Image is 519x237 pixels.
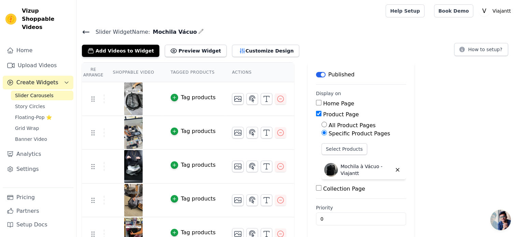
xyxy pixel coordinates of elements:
span: Slider Widget Name: [90,28,150,36]
a: Setup Docs [3,218,73,232]
img: vizup-images-09c0.jpg [124,150,143,183]
div: Tag products [181,228,216,237]
a: Pricing [3,191,73,204]
span: Slider Carousels [15,92,54,99]
button: Change Thumbnail [232,194,244,206]
label: Specific Product Pages [329,130,390,137]
a: Grid Wrap [11,123,73,133]
button: Select Products [321,143,367,155]
button: Tag products [171,127,216,135]
text: V [482,8,486,14]
div: Tag products [181,195,216,203]
div: Edit Name [198,27,204,36]
button: Preview Widget [165,45,226,57]
button: Add Videos to Widget [82,45,159,57]
th: Shoppable Video [104,63,162,82]
label: All Product Pages [329,122,376,129]
div: Tag products [181,161,216,169]
a: Floating-Pop ⭐ [11,113,73,122]
button: Tag products [171,93,216,102]
button: Delete widget [392,164,403,176]
span: Floating-Pop ⭐ [15,114,52,121]
button: Customize Design [232,45,299,57]
a: Book Demo [434,4,473,17]
p: Mochila à Vácuo - Viajantt [341,163,392,177]
button: Tag products [171,161,216,169]
button: Change Thumbnail [232,93,244,105]
legend: Display on [316,90,341,97]
span: Mochila Vácuo [150,28,197,36]
button: Change Thumbnail [232,161,244,172]
img: vizup-images-4449.jpg [124,184,143,217]
a: Home [3,44,73,57]
img: vizup-images-2c44.jpg [124,83,143,115]
label: Priority [316,204,406,211]
span: Create Widgets [16,78,58,87]
a: Slider Carousels [11,91,73,100]
button: V Viajantt [479,5,514,17]
button: Tag products [171,195,216,203]
a: Settings [3,162,73,176]
p: Viajantt [490,5,514,17]
label: Collection Page [323,186,365,192]
a: Banner Video [11,134,73,144]
a: How to setup? [454,48,508,54]
span: Grid Wrap [15,125,39,132]
a: Story Circles [11,102,73,111]
span: Banner Video [15,136,47,143]
th: Re Arrange [82,63,104,82]
button: Create Widgets [3,76,73,89]
button: How to setup? [454,43,508,56]
a: Bate-papo aberto [490,210,511,230]
img: vizup-images-352a.jpg [124,116,143,149]
a: Help Setup [386,4,424,17]
span: Story Circles [15,103,45,110]
button: Change Thumbnail [232,127,244,138]
span: Vizup Shoppable Videos [22,7,71,31]
th: Tagged Products [162,63,224,82]
a: Upload Videos [3,59,73,72]
p: Published [328,71,355,79]
button: Tag products [171,228,216,237]
th: Actions [224,63,294,82]
img: Mochila à Vácuo - Viajantt [324,163,338,177]
label: Product Page [323,111,359,118]
div: Tag products [181,93,216,102]
div: Tag products [181,127,216,135]
a: Partners [3,204,73,218]
label: Home Page [323,100,354,107]
a: Analytics [3,147,73,161]
img: Vizup [5,14,16,25]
